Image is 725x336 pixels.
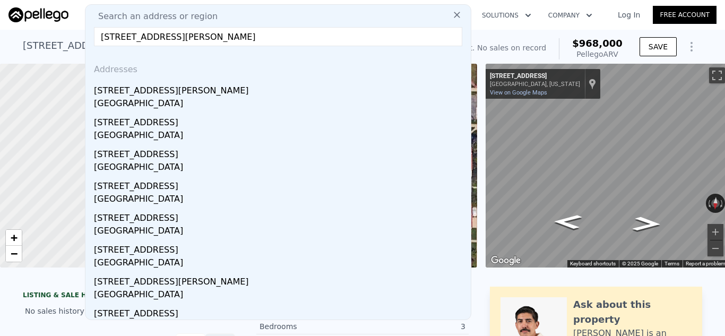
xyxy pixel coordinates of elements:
[640,37,677,56] button: SAVE
[94,97,467,112] div: [GEOGRAPHIC_DATA]
[94,193,467,208] div: [GEOGRAPHIC_DATA]
[94,256,467,271] div: [GEOGRAPHIC_DATA]
[90,10,218,23] span: Search an address or region
[573,297,692,327] div: Ask about this property
[94,271,467,288] div: [STREET_ADDRESS][PERSON_NAME]
[94,208,467,225] div: [STREET_ADDRESS]
[540,6,601,25] button: Company
[94,161,467,176] div: [GEOGRAPHIC_DATA]
[490,72,580,81] div: [STREET_ADDRESS]
[23,38,277,53] div: [STREET_ADDRESS] , [GEOGRAPHIC_DATA] , CA 90043
[23,291,235,301] div: LISTING & SALE HISTORY
[490,89,547,96] a: View on Google Maps
[488,254,523,268] img: Google
[711,193,720,213] button: Reset the view
[6,230,22,246] a: Zoom in
[94,129,467,144] div: [GEOGRAPHIC_DATA]
[572,38,623,49] span: $968,000
[572,49,623,59] div: Pellego ARV
[605,10,653,20] a: Log In
[653,6,717,24] a: Free Account
[11,247,18,260] span: −
[94,176,467,193] div: [STREET_ADDRESS]
[473,6,540,25] button: Solutions
[709,67,725,83] button: Toggle fullscreen view
[719,194,725,213] button: Rotate clockwise
[622,261,658,266] span: © 2025 Google
[94,225,467,239] div: [GEOGRAPHIC_DATA]
[11,231,18,244] span: +
[6,246,22,262] a: Zoom out
[362,321,465,332] div: 3
[260,321,362,332] div: Bedrooms
[589,78,596,90] a: Show location on map
[90,55,467,80] div: Addresses
[94,239,467,256] div: [STREET_ADDRESS]
[707,240,723,256] button: Zoom out
[681,36,702,57] button: Show Options
[434,42,546,53] div: Off Market. No sales on record
[490,81,580,88] div: [GEOGRAPHIC_DATA], [US_STATE]
[707,224,723,240] button: Zoom in
[94,112,467,129] div: [STREET_ADDRESS]
[23,301,235,321] div: No sales history record for this property.
[94,303,467,320] div: [STREET_ADDRESS]
[541,211,594,232] path: Go East, W 78th Pl
[706,194,712,213] button: Rotate counterclockwise
[94,27,462,46] input: Enter an address, city, region, neighborhood or zip code
[664,261,679,266] a: Terms
[94,144,467,161] div: [STREET_ADDRESS]
[94,288,467,303] div: [GEOGRAPHIC_DATA]
[570,260,616,268] button: Keyboard shortcuts
[488,254,523,268] a: Open this area in Google Maps (opens a new window)
[620,213,674,235] path: Go West, W 78th Pl
[94,80,467,97] div: [STREET_ADDRESS][PERSON_NAME]
[8,7,68,22] img: Pellego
